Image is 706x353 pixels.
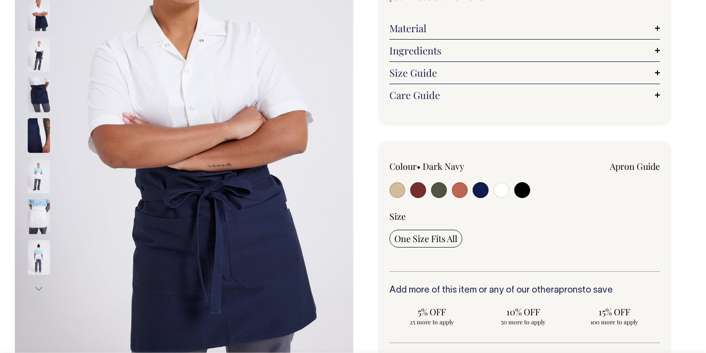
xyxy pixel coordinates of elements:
[28,78,50,112] img: dark-navy
[481,303,566,329] input: 10% OFF 50 more to apply
[28,159,50,194] img: off-white
[28,118,50,153] img: dark-navy
[572,303,657,329] input: 15% OFF 100 more to apply
[486,318,561,326] span: 50 more to apply
[554,286,582,295] a: aprons
[486,306,561,318] span: 10% OFF
[389,230,462,248] input: One Size Fits All
[389,210,660,222] div: Size
[389,286,660,296] h6: Add more of this item or any of our other to save
[389,22,660,34] a: Material
[389,89,660,101] a: Care Guide
[394,306,470,318] span: 5% OFF
[389,303,475,329] input: 5% OFF 25 more to apply
[28,240,50,275] img: off-white
[28,200,50,234] img: off-white
[389,45,660,56] a: Ingredients
[31,278,46,300] button: Next
[577,318,652,326] span: 100 more to apply
[417,160,421,172] span: •
[394,318,470,326] span: 25 more to apply
[389,160,498,172] div: Colour
[28,37,50,72] img: dark-navy
[389,67,660,79] a: Size Guide
[423,160,464,172] label: Dark Navy
[577,306,652,318] span: 15% OFF
[610,160,660,172] a: Apron Guide
[394,233,457,245] span: One Size Fits All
